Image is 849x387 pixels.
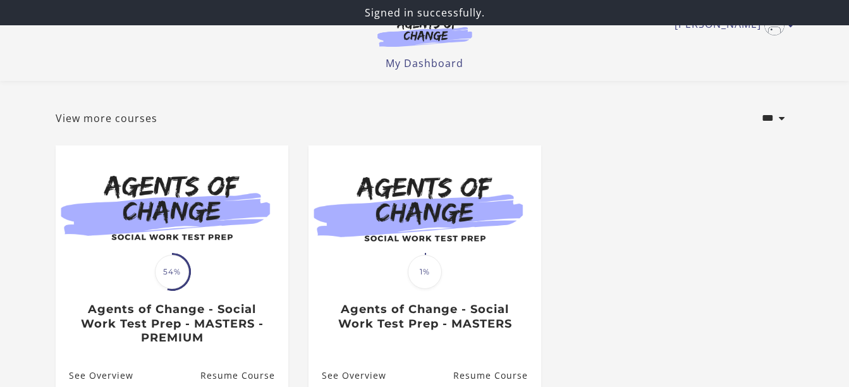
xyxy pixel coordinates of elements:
a: View more courses [56,111,157,126]
a: My Dashboard [386,56,463,70]
a: Toggle menu [675,15,788,35]
img: Agents of Change Logo [364,18,486,47]
h3: Agents of Change - Social Work Test Prep - MASTERS - PREMIUM [69,302,274,345]
h3: Agents of Change - Social Work Test Prep - MASTERS [322,302,527,331]
p: Signed in successfully. [5,5,844,20]
span: 1% [408,255,442,289]
span: 54% [155,255,189,289]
